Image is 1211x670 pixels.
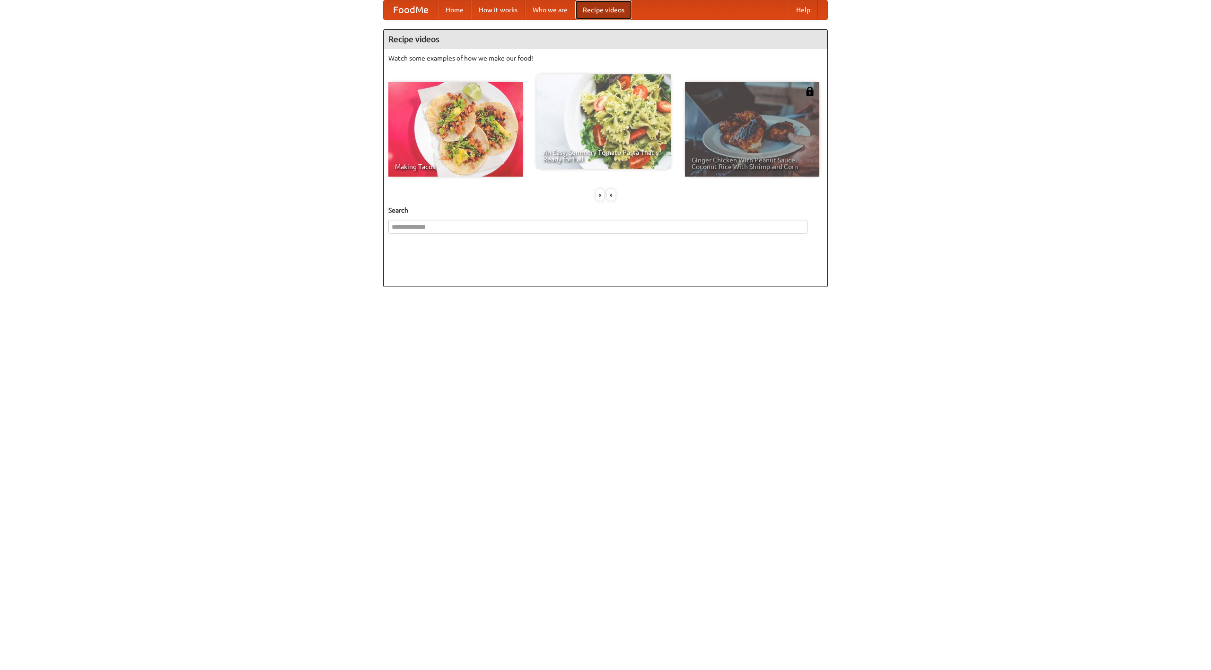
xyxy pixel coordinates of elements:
img: 483408.png [805,87,815,96]
a: Making Tacos [388,82,523,177]
a: Help [789,0,818,19]
a: Recipe videos [575,0,632,19]
div: » [607,189,615,201]
a: FoodMe [384,0,438,19]
h5: Search [388,205,823,215]
div: « [596,189,604,201]
a: Who we are [525,0,575,19]
p: Watch some examples of how we make our food! [388,54,823,63]
span: An Easy, Summery Tomato Pasta That's Ready for Fall [543,149,664,162]
h4: Recipe videos [384,30,827,49]
a: An Easy, Summery Tomato Pasta That's Ready for Fall [536,74,671,169]
a: Home [438,0,471,19]
span: Making Tacos [395,163,516,170]
a: How it works [471,0,525,19]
